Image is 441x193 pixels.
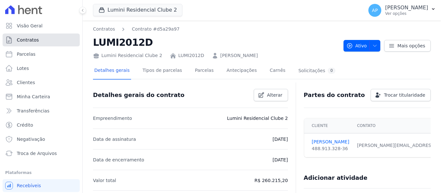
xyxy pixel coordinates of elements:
a: Carnês [268,63,287,80]
nav: Breadcrumb [93,26,179,33]
h3: Adicionar atividade [304,174,367,182]
span: Lotes [17,65,29,72]
span: Negativação [17,136,45,142]
a: Transferências [3,104,80,117]
p: R$ 260.215,20 [254,177,288,184]
span: Minha Carteira [17,93,50,100]
a: LUMI2012D [178,52,204,59]
p: Data de assinatura [93,135,136,143]
a: [PERSON_NAME] [312,139,349,145]
th: Cliente [304,118,353,133]
p: Data de encerramento [93,156,144,164]
span: Visão Geral [17,23,43,29]
button: AP [PERSON_NAME] Ver opções [363,1,441,19]
a: Troca de Arquivos [3,147,80,160]
a: Recebíveis [3,179,80,192]
button: Ativo [344,40,381,52]
p: [PERSON_NAME] [385,5,428,11]
a: Minha Carteira [3,90,80,103]
a: Contrato #d5a29a97 [132,26,179,33]
a: Parcelas [194,63,215,80]
a: Parcelas [3,48,80,61]
a: Visão Geral [3,19,80,32]
a: Negativação [3,133,80,146]
a: [PERSON_NAME] [220,52,258,59]
a: Antecipações [225,63,258,80]
span: Clientes [17,79,35,86]
button: Lumini Residencial Clube 2 [93,4,182,16]
p: Lumini Residencial Clube 2 [227,114,288,122]
a: Lotes [3,62,80,75]
span: AP [372,8,378,13]
span: Parcelas [17,51,36,57]
a: Detalhes gerais [93,63,131,80]
p: Valor total [93,177,116,184]
span: Mais opções [397,43,425,49]
span: Ativo [346,40,367,52]
a: Clientes [3,76,80,89]
a: Trocar titularidade [371,89,431,101]
p: [DATE] [272,135,288,143]
h3: Partes do contrato [304,91,365,99]
h2: LUMI2012D [93,35,338,50]
div: Plataformas [5,169,77,177]
a: Contratos [93,26,115,33]
div: 488.913.328-36 [312,145,349,152]
div: Solicitações [298,68,335,74]
div: Lumini Residencial Clube 2 [93,52,162,59]
div: 0 [328,68,335,74]
a: Solicitações0 [297,63,337,80]
p: Empreendimento [93,114,132,122]
span: Recebíveis [17,182,41,189]
a: Alterar [254,89,288,101]
p: [DATE] [272,156,288,164]
span: Crédito [17,122,33,128]
a: Crédito [3,119,80,131]
span: Contratos [17,37,39,43]
a: Mais opções [384,40,431,52]
span: Trocar titularidade [384,92,425,98]
a: Contratos [3,34,80,46]
span: Transferências [17,108,49,114]
span: Troca de Arquivos [17,150,57,157]
nav: Breadcrumb [93,26,338,33]
h3: Detalhes gerais do contrato [93,91,184,99]
span: Alterar [267,92,282,98]
a: Tipos de parcelas [141,63,183,80]
p: Ver opções [385,11,428,16]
